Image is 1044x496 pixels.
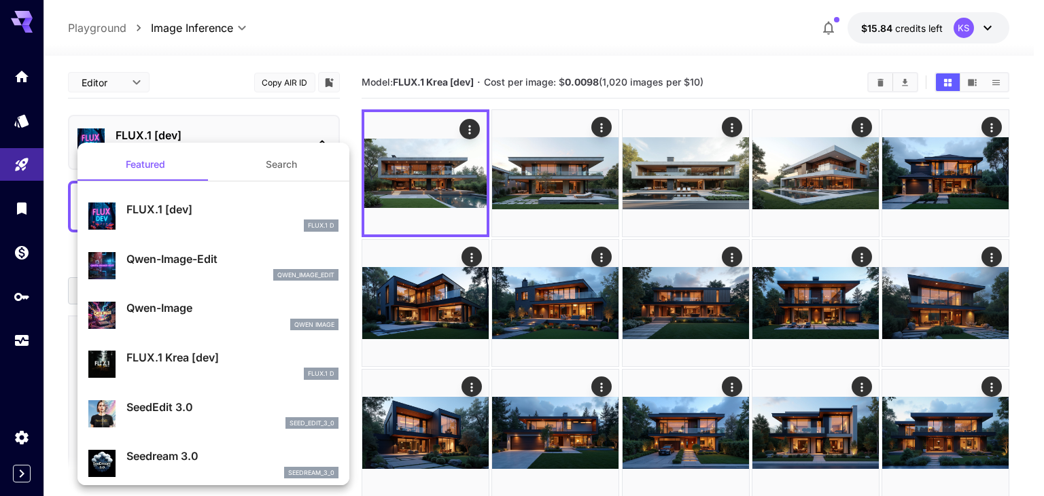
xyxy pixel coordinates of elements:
[126,300,338,316] p: Qwen-Image
[213,148,349,181] button: Search
[77,148,213,181] button: Featured
[290,419,334,428] p: seed_edit_3_0
[126,448,338,464] p: Seedream 3.0
[88,393,338,435] div: SeedEdit 3.0seed_edit_3_0
[126,399,338,415] p: SeedEdit 3.0
[88,344,338,385] div: FLUX.1 Krea [dev]FLUX.1 D
[308,369,334,378] p: FLUX.1 D
[288,468,334,478] p: seedream_3_0
[126,349,338,366] p: FLUX.1 Krea [dev]
[294,320,334,330] p: Qwen Image
[277,270,334,280] p: qwen_image_edit
[88,294,338,336] div: Qwen-ImageQwen Image
[308,221,334,230] p: FLUX.1 D
[126,201,338,217] p: FLUX.1 [dev]
[88,245,338,287] div: Qwen-Image-Editqwen_image_edit
[88,442,338,484] div: Seedream 3.0seedream_3_0
[126,251,338,267] p: Qwen-Image-Edit
[88,196,338,237] div: FLUX.1 [dev]FLUX.1 D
